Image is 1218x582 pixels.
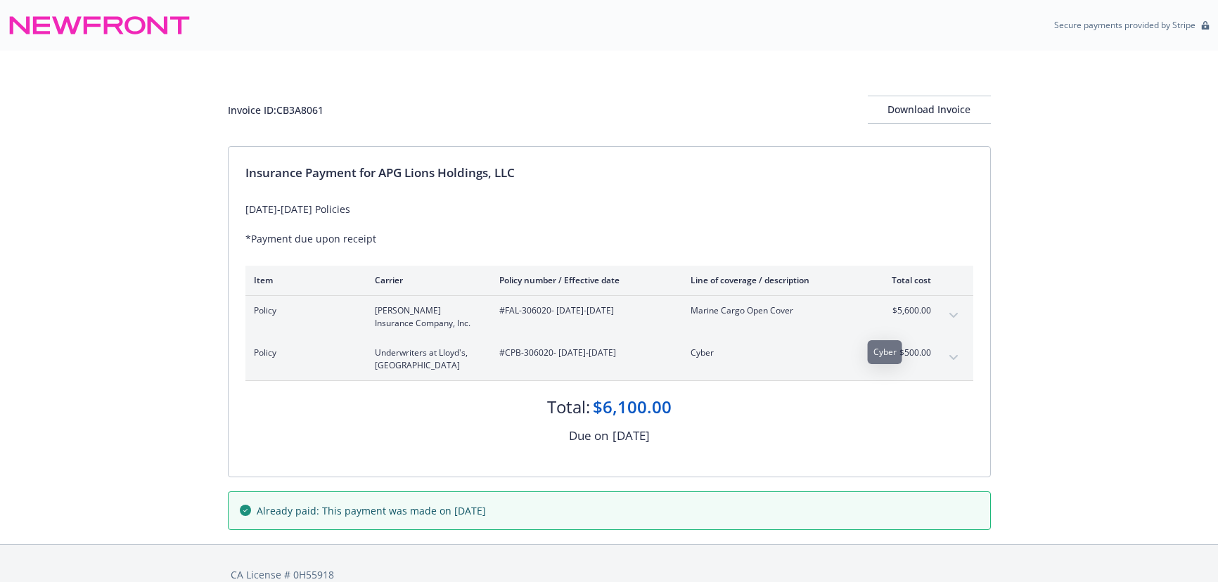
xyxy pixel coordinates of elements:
[613,427,650,445] div: [DATE]
[942,304,965,327] button: expand content
[942,347,965,369] button: expand content
[878,274,931,286] div: Total cost
[375,274,477,286] div: Carrier
[691,274,856,286] div: Line of coverage / description
[691,347,856,359] span: Cyber
[254,274,352,286] div: Item
[257,503,486,518] span: Already paid: This payment was made on [DATE]
[228,103,323,117] div: Invoice ID: CB3A8061
[245,296,973,338] div: Policy[PERSON_NAME] Insurance Company, Inc.#FAL-306020- [DATE]-[DATE]Marine Cargo Open Cover$5,60...
[375,304,477,330] span: [PERSON_NAME] Insurance Company, Inc.
[499,304,668,317] span: #FAL-306020 - [DATE]-[DATE]
[254,347,352,359] span: Policy
[569,427,608,445] div: Due on
[245,202,973,246] div: [DATE]-[DATE] Policies *Payment due upon receipt
[375,347,477,372] span: Underwriters at Lloyd's, [GEOGRAPHIC_DATA]
[499,274,668,286] div: Policy number / Effective date
[691,304,856,317] span: Marine Cargo Open Cover
[547,395,590,419] div: Total:
[1054,19,1195,31] p: Secure payments provided by Stripe
[878,304,931,317] span: $5,600.00
[245,338,973,380] div: PolicyUnderwriters at Lloyd's, [GEOGRAPHIC_DATA]#CPB-306020- [DATE]-[DATE]Cyber$500.00expand content
[868,96,991,123] div: Download Invoice
[245,164,973,182] div: Insurance Payment for APG Lions Holdings, LLC
[878,347,931,359] span: $500.00
[868,96,991,124] button: Download Invoice
[593,395,672,419] div: $6,100.00
[499,347,668,359] span: #CPB-306020 - [DATE]-[DATE]
[231,567,988,582] div: CA License # 0H55918
[254,304,352,317] span: Policy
